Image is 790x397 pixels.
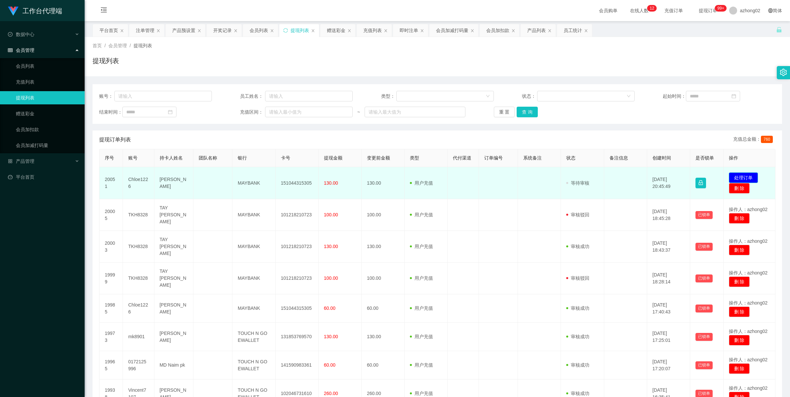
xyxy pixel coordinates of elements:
[213,24,232,37] div: 开奖记录
[347,29,351,33] i: 图标: close
[105,155,114,161] span: 序号
[695,333,713,341] button: 已锁单
[647,167,690,199] td: [DATE] 20:45:49
[436,24,468,37] div: 会员加减打码量
[324,334,338,339] span: 130.00
[566,180,589,186] span: 等待审核
[99,136,131,144] span: 提现订单列表
[647,351,690,379] td: [DATE] 17:20:07
[661,8,686,13] span: 充值订单
[197,29,201,33] i: 图标: close
[108,43,127,48] span: 会员管理
[695,211,713,219] button: 已锁单
[384,29,388,33] i: 图标: close
[265,91,353,101] input: 请输入
[729,172,758,183] button: 处理订单
[610,155,628,161] span: 备注信息
[130,43,131,48] span: /
[324,155,342,161] span: 提现金额
[234,29,238,33] i: 图标: close
[93,43,102,48] span: 首页
[104,43,106,48] span: /
[729,307,750,317] button: 删 除
[486,24,509,37] div: 会员加扣款
[114,91,212,101] input: 请输入
[276,231,319,263] td: 101218210723
[311,29,315,33] i: 图标: close
[99,109,122,116] span: 结束时间：
[729,300,768,306] span: 操作人：azhong02
[232,167,275,199] td: MAYBANK
[232,323,275,351] td: TOUCH N GO EWALLET
[16,139,79,152] a: 会员加减打码量
[276,199,319,231] td: 101218210723
[154,263,193,294] td: TAY [PERSON_NAME]
[362,294,405,323] td: 60.00
[276,263,319,294] td: 101218210723
[715,5,727,12] sup: 1058
[99,199,123,231] td: 20005
[410,212,433,217] span: 用户充值
[324,212,338,217] span: 100.00
[172,24,195,37] div: 产品预设置
[527,24,546,37] div: 产品列表
[291,24,309,37] div: 提现列表
[232,199,275,231] td: MAYBANK
[99,323,123,351] td: 19973
[729,238,768,244] span: 操作人：azhong02
[733,136,775,144] div: 充值总金额：
[324,362,336,368] span: 60.00
[511,29,515,33] i: 图标: close
[494,107,515,117] button: 重 置
[627,94,631,99] i: 图标: down
[238,155,247,161] span: 银行
[353,109,365,116] span: ~
[154,167,193,199] td: [PERSON_NAME]
[695,274,713,282] button: 已锁单
[776,27,782,33] i: 图标: unlock
[566,391,589,396] span: 审核成功
[729,155,738,161] span: 操作
[99,167,123,199] td: 20051
[410,180,433,186] span: 用户充值
[8,8,62,13] a: 工作台代理端
[276,323,319,351] td: 131853769570
[99,93,114,100] span: 账号：
[729,270,768,275] span: 操作人：azhong02
[517,107,538,117] button: 查 询
[362,323,405,351] td: 130.00
[168,110,173,114] i: 图标: calendar
[410,334,433,339] span: 用户充值
[128,155,138,161] span: 账号
[99,231,123,263] td: 20003
[522,93,537,100] span: 状态：
[566,212,589,217] span: 审核驳回
[768,8,773,13] i: 图标: global
[8,32,13,37] i: 图标: check-circle-o
[8,32,34,37] span: 数据中心
[647,263,690,294] td: [DATE] 18:28:14
[324,275,338,281] span: 100.00
[362,263,405,294] td: 100.00
[362,231,405,263] td: 130.00
[362,199,405,231] td: 100.00
[663,93,686,100] span: 起始时间：
[136,24,154,37] div: 注单管理
[548,29,552,33] i: 图标: close
[134,43,152,48] span: 提现列表
[410,244,433,249] span: 用户充值
[240,93,265,100] span: 员工姓名：
[232,263,275,294] td: MAYBANK
[270,29,274,33] i: 图标: close
[16,59,79,73] a: 会员列表
[8,48,13,53] i: 图标: table
[199,155,217,161] span: 团队名称
[232,351,275,379] td: TOUCH N GO EWALLET
[283,28,288,33] i: 图标: sync
[584,29,588,33] i: 图标: close
[154,351,193,379] td: MD Naim pk
[729,276,750,287] button: 删 除
[647,199,690,231] td: [DATE] 18:45:28
[16,75,79,89] a: 充值列表
[695,178,706,188] button: 图标: lock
